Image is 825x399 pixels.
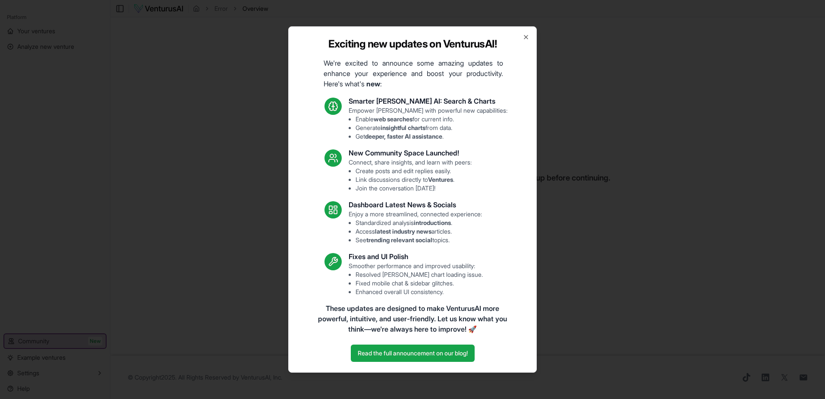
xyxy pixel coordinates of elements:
[349,158,472,193] p: Connect, share insights, and learn with peers:
[349,199,482,210] h3: Dashboard Latest News & Socials
[428,176,453,183] strong: Ventures
[356,175,472,184] li: Link discussions directly to .
[381,124,425,131] strong: insightful charts
[356,270,483,279] li: Resolved [PERSON_NAME] chart loading issue.
[356,227,482,236] li: Access articles.
[349,96,507,106] h3: Smarter [PERSON_NAME] AI: Search & Charts
[317,58,510,89] p: We're excited to announce some amazing updates to enhance your experience and boost your producti...
[356,218,482,227] li: Standardized analysis .
[375,228,431,235] strong: latest industry news
[414,219,451,226] strong: introductions
[366,79,380,88] strong: new
[356,115,507,123] li: Enable for current info.
[328,37,497,51] h2: Exciting new updates on VenturusAI!
[356,279,483,288] li: Fixed mobile chat & sidebar glitches.
[349,251,483,262] h3: Fixes and UI Polish
[356,123,507,132] li: Generate from data.
[356,236,482,244] li: See topics.
[316,303,509,334] p: These updates are designed to make VenturusAI more powerful, intuitive, and user-friendly. Let us...
[349,210,482,244] p: Enjoy a more streamlined, connected experience:
[374,115,412,123] strong: web searches
[356,132,507,141] li: Get .
[356,184,472,193] li: Join the conversation [DATE]!
[356,167,472,175] li: Create posts and edit replies easily.
[349,148,472,158] h3: New Community Space Launched!
[356,288,483,296] li: Enhanced overall UI consistency.
[365,133,442,140] strong: deeper, faster AI assistance
[351,345,475,362] a: Read the full announcement on our blog!
[349,106,507,141] p: Empower [PERSON_NAME] with powerful new capabilities:
[349,262,483,296] p: Smoother performance and improved usability:
[366,236,432,244] strong: trending relevant social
